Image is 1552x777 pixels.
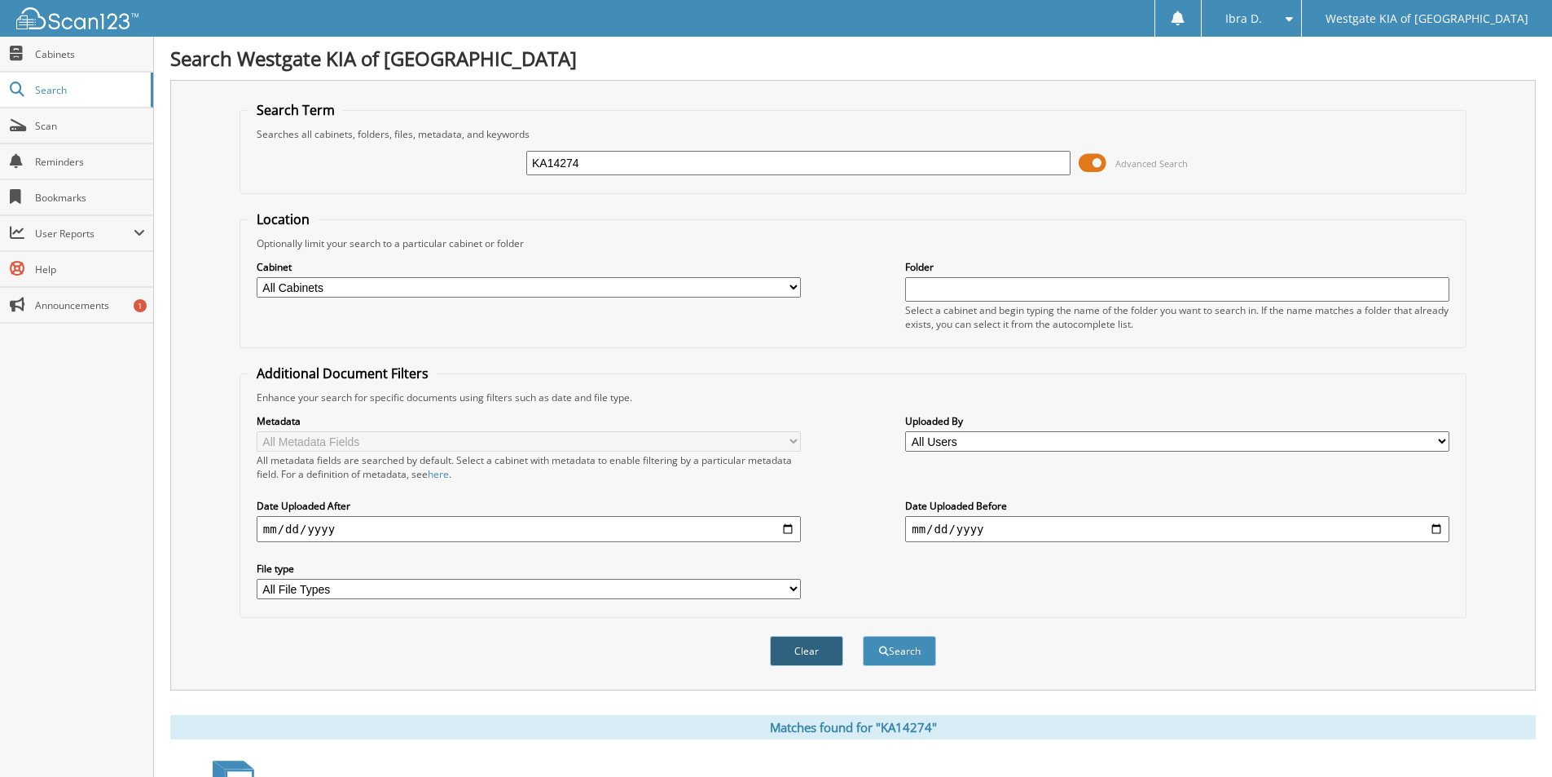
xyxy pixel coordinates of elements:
span: Search [35,83,143,97]
input: start [257,516,801,542]
label: Cabinet [257,260,801,274]
div: All metadata fields are searched by default. Select a cabinet with metadata to enable filtering b... [257,453,801,481]
label: Date Uploaded Before [905,499,1449,513]
span: Advanced Search [1115,157,1188,170]
span: Ibra D. [1225,14,1262,24]
div: Searches all cabinets, folders, files, metadata, and keywords [248,127,1457,141]
legend: Location [248,210,318,228]
img: scan123-logo-white.svg [16,7,138,29]
div: Optionally limit your search to a particular cabinet or folder [248,236,1457,250]
div: Enhance your search for specific documents using filters such as date and file type. [248,391,1457,404]
span: Bookmarks [35,191,145,205]
label: Metadata [257,414,801,428]
legend: Additional Document Filters [248,364,437,382]
label: Date Uploaded After [257,499,801,513]
span: User Reports [35,227,134,241]
label: Uploaded By [905,414,1449,428]
label: Folder [905,260,1449,274]
h1: Search Westgate KIA of [GEOGRAPHIC_DATA] [170,45,1536,72]
span: Westgate KIA of [GEOGRAPHIC_DATA] [1326,14,1528,24]
button: Clear [770,636,843,666]
span: Cabinets [35,47,145,61]
div: 1 [134,299,147,312]
span: Reminders [35,155,145,169]
input: end [905,516,1449,542]
label: File type [257,562,801,576]
div: Matches found for "KA14274" [170,715,1536,739]
div: Select a cabinet and begin typing the name of the folder you want to search in. If the name match... [905,303,1449,331]
span: Scan [35,119,145,133]
legend: Search Term [248,101,343,119]
button: Search [863,636,936,666]
span: Help [35,263,145,276]
a: here [428,467,449,481]
span: Announcements [35,298,145,312]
